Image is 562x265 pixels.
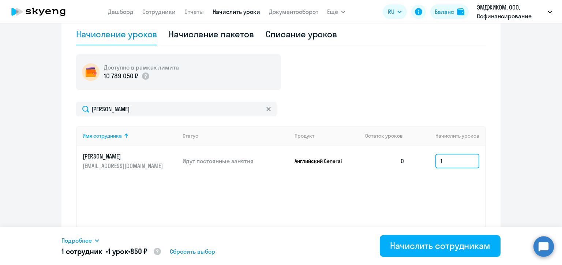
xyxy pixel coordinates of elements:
button: Ещё [327,4,345,19]
span: Подробнее [61,236,92,245]
p: 10 789 050 ₽ [104,71,138,81]
th: Начислить уроков [411,126,485,146]
a: Отчеты [184,8,204,15]
a: Документооборот [269,8,318,15]
div: Имя сотрудника [83,132,122,139]
h5: 1 сотрудник • • [61,246,162,257]
span: 850 ₽ [130,247,147,256]
p: Идут постоянные занятия [183,157,289,165]
img: balance [457,8,464,15]
div: Статус [183,132,289,139]
p: Английский General [295,158,349,164]
p: [PERSON_NAME] [83,152,165,160]
span: RU [388,7,394,16]
a: Начислить уроки [213,8,260,15]
div: Продукт [295,132,360,139]
div: Имя сотрудника [83,132,177,139]
div: Списание уроков [266,28,337,40]
span: Ещё [327,7,338,16]
input: Поиск по имени, email, продукту или статусу [76,102,277,116]
img: wallet-circle.png [82,63,100,81]
div: Продукт [295,132,314,139]
button: Балансbalance [430,4,469,19]
div: Баланс [435,7,454,16]
p: [EMAIL_ADDRESS][DOMAIN_NAME] [83,162,165,170]
td: 0 [359,146,411,176]
a: [PERSON_NAME][EMAIL_ADDRESS][DOMAIN_NAME] [83,152,177,170]
button: RU [383,4,407,19]
div: Начисление уроков [76,28,157,40]
div: Начислить сотрудникам [390,240,490,251]
h5: Доступно в рамках лимита [104,63,179,71]
p: ЭМДЖИКОМ, ООО, Софинансирование [477,3,545,20]
div: Остаток уроков [365,132,411,139]
span: 1 урок [108,247,128,256]
a: Дашборд [108,8,134,15]
button: ЭМДЖИКОМ, ООО, Софинансирование [473,3,556,20]
a: Сотрудники [142,8,176,15]
button: Начислить сотрудникам [380,235,501,257]
div: Статус [183,132,198,139]
span: Сбросить выбор [170,247,215,256]
div: Начисление пакетов [169,28,254,40]
span: Остаток уроков [365,132,403,139]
